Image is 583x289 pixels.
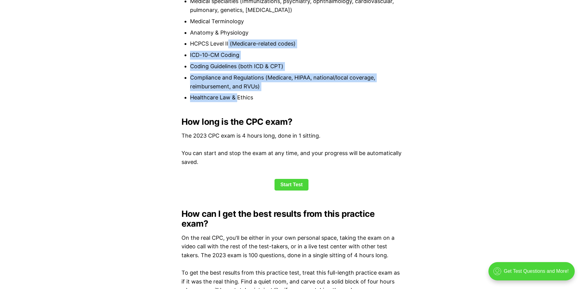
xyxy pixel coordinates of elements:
[190,17,402,26] li: Medical Terminology
[190,51,402,60] li: ICD-10-CM Coding
[190,39,402,48] li: HCPCS Level II (Medicare-related codes)
[483,259,583,289] iframe: portal-trigger
[275,179,308,191] a: Start Test
[181,234,402,260] p: On the real CPC, you'll be either in your own personal space, taking the exam on a video call wit...
[190,28,402,37] li: Anatomy & Physiology
[181,209,402,228] h2: How can I get the best results from this practice exam?
[181,117,402,127] h2: How long is the CPC exam?
[181,132,402,140] p: The 2023 CPC exam is 4 hours long, done in 1 sitting.
[190,73,402,91] li: Compliance and Regulations (Medicare, HIPAA, national/local coverage, reimbursement, and RVUs)
[181,149,402,167] p: You can start and stop the exam at any time, and your progress will be automatically saved.
[190,93,402,102] li: Healthcare Law & Ethics
[190,62,402,71] li: Coding Guidelines (both ICD & CPT)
